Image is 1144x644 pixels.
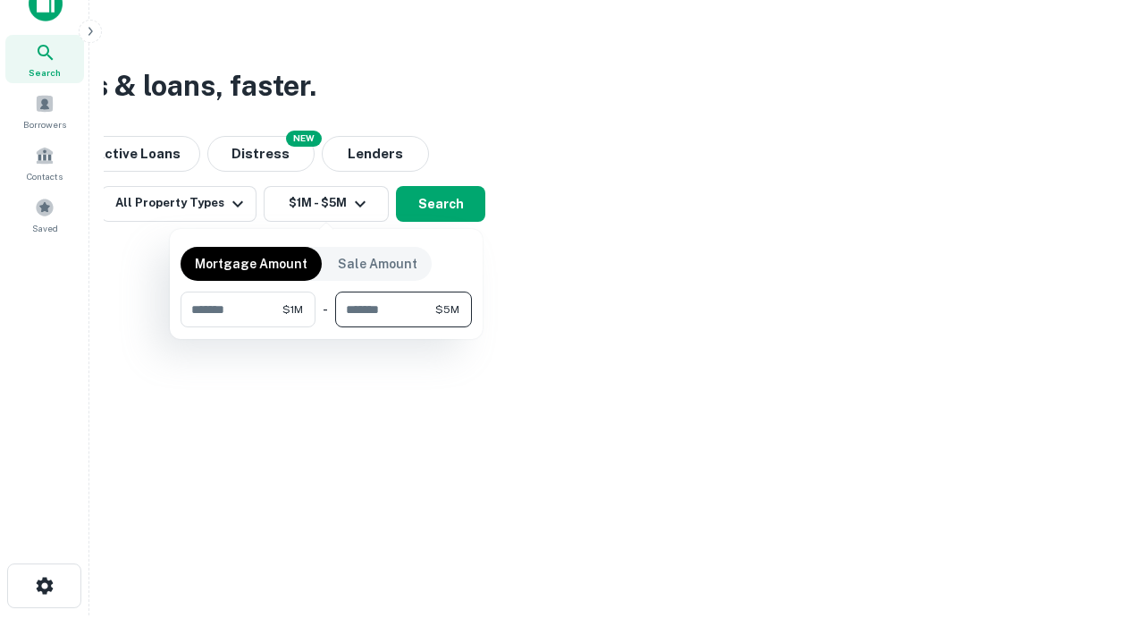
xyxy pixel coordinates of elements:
[338,254,417,274] p: Sale Amount
[1055,501,1144,587] iframe: Chat Widget
[323,292,328,327] div: -
[282,301,303,318] span: $1M
[435,301,459,318] span: $5M
[195,254,307,274] p: Mortgage Amount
